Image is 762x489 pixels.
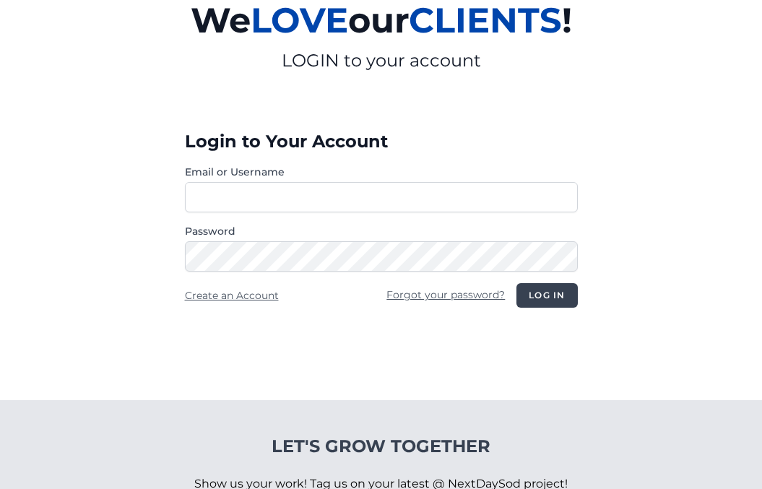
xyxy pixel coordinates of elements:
[386,288,505,301] a: Forgot your password?
[185,224,578,238] label: Password
[194,435,568,458] h4: Let's Grow Together
[185,289,279,302] a: Create an Account
[185,165,578,179] label: Email or Username
[23,49,740,72] p: LOGIN to your account
[516,283,577,308] button: Log in
[185,130,578,153] h3: Login to Your Account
